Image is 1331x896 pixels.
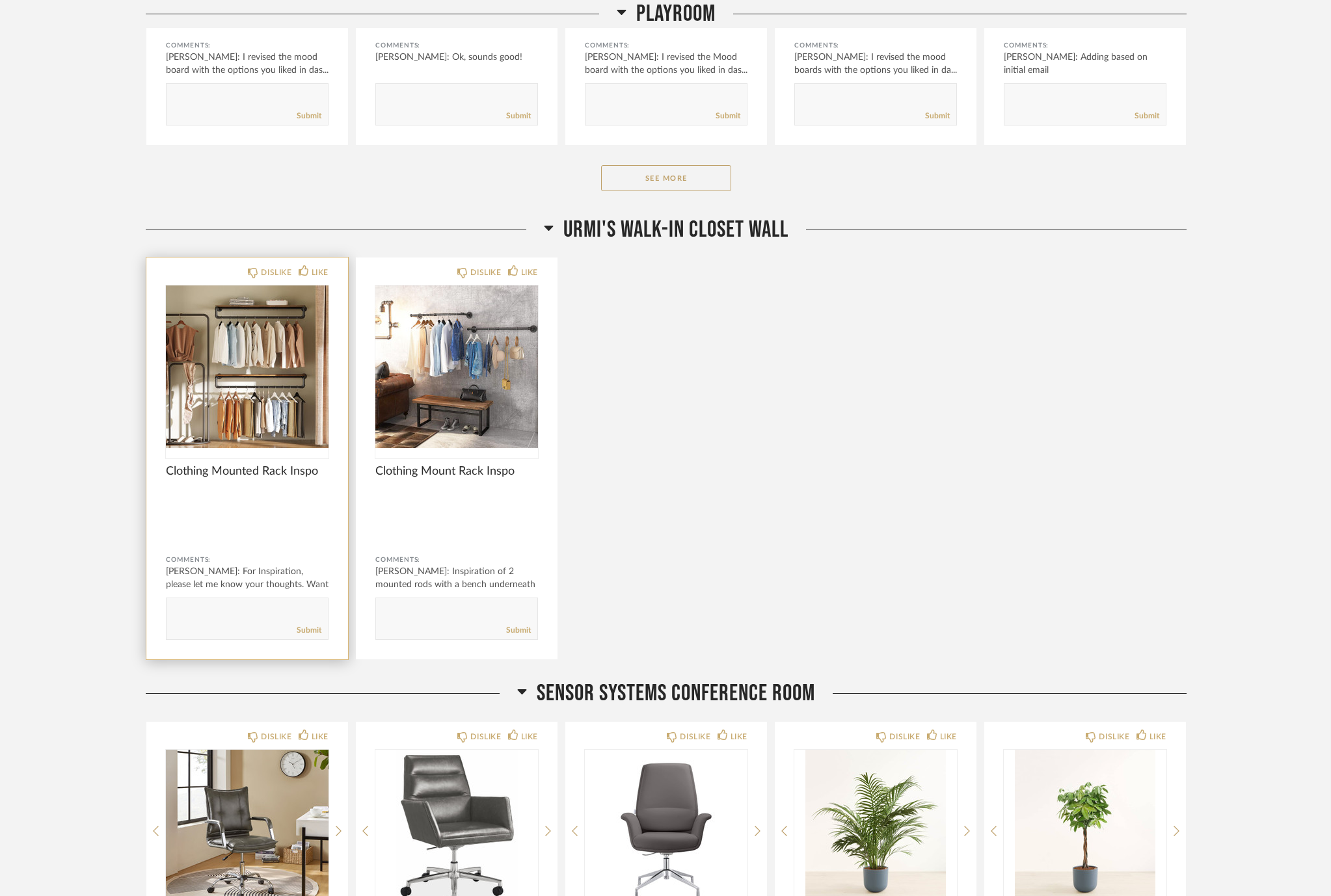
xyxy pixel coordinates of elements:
div: LIKE [1149,730,1166,743]
div: DISLIKE [261,266,291,279]
div: [PERSON_NAME]: For Inspiration, please let me know your thoughts. Want to e... [166,565,329,604]
a: Submit [925,111,950,122]
div: 0 [375,285,538,448]
div: DISLIKE [470,730,501,743]
div: [PERSON_NAME]: Ok, sounds good! [375,51,538,64]
a: Submit [716,111,740,122]
div: DISLIKE [889,730,920,743]
div: Comments: [375,39,538,52]
div: LIKE [521,266,538,279]
img: undefined [166,285,329,448]
a: Submit [506,625,531,636]
a: Submit [297,625,321,636]
a: Submit [297,111,321,122]
div: Comments: [1004,39,1166,52]
div: Comments: [794,39,957,52]
div: [PERSON_NAME]: Inspiration of 2 mounted rods with a bench underneath [375,565,538,591]
div: LIKE [312,266,329,279]
div: [PERSON_NAME]: Adding based on initial email [1004,51,1166,77]
div: DISLIKE [261,730,291,743]
div: Comments: [166,553,329,566]
span: Clothing Mount Rack Inspo [375,464,538,479]
div: DISLIKE [1099,730,1129,743]
div: [PERSON_NAME]: I revised the Mood board with the options you liked in das... [585,51,747,77]
div: LIKE [940,730,957,743]
div: Comments: [585,39,747,52]
div: LIKE [731,730,747,743]
div: LIKE [312,730,329,743]
div: LIKE [521,730,538,743]
div: Comments: [166,39,329,52]
img: undefined [375,285,538,448]
span: Clothing Mounted Rack Inspo [166,464,329,479]
div: 0 [166,285,329,448]
button: See More [601,165,731,191]
a: Submit [1135,111,1159,122]
a: Submit [506,111,531,122]
div: [PERSON_NAME]: I revised the mood board with the options you liked in das... [166,51,329,77]
div: [PERSON_NAME]: I revised the mood boards with the options you liked in da... [794,51,957,77]
span: Sensor Systems Conference Room [537,679,815,707]
div: DISLIKE [470,266,501,279]
div: DISLIKE [680,730,710,743]
div: Comments: [375,553,538,566]
span: Urmi's Walk-In Closet Wall [563,216,788,244]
